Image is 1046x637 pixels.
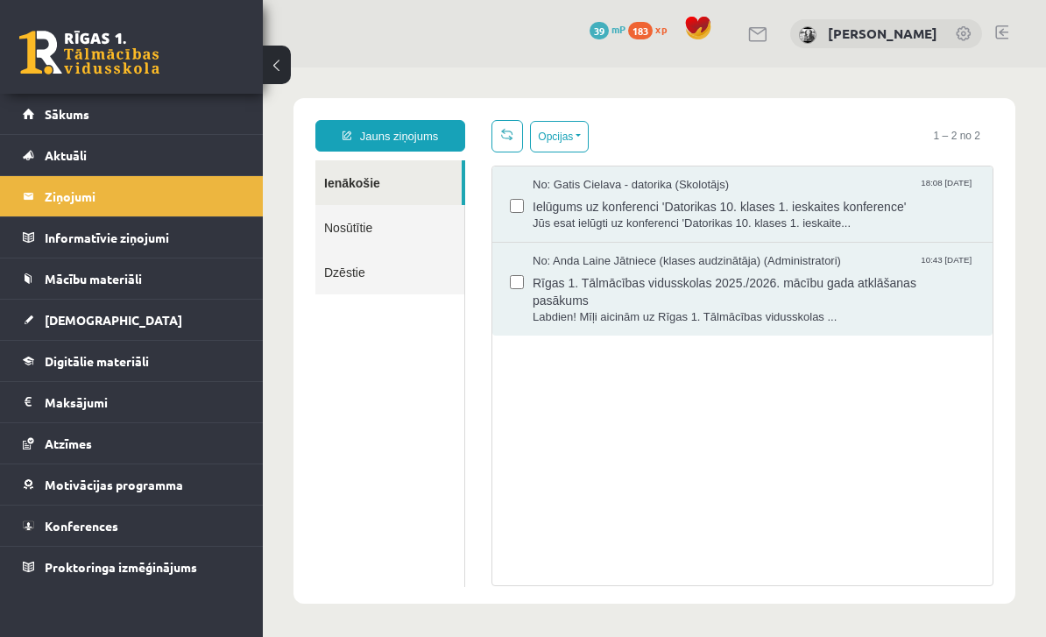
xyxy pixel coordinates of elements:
[23,135,241,175] a: Aktuāli
[45,353,149,369] span: Digitālie materiāli
[270,202,712,242] span: Rīgas 1. Tālmācības vidusskolas 2025./2026. mācību gada atklāšanas pasākums
[53,138,201,182] a: Nosūtītie
[270,148,712,165] span: Jūs esat ielūgti uz konferenci 'Datorikas 10. klases 1. ieskaite...
[658,53,731,84] span: 1 – 2 no 2
[23,423,241,464] a: Atzīmes
[828,25,937,42] a: [PERSON_NAME]
[53,182,201,227] a: Dzēstie
[45,176,241,216] legend: Ziņojumi
[23,506,241,546] a: Konferences
[658,186,712,199] span: 10:43 [DATE]
[45,518,118,534] span: Konferences
[23,382,241,422] a: Maksājumi
[270,110,466,126] span: No: Gatis Cielava - datorika (Skolotājs)
[23,258,241,299] a: Mācību materiāli
[267,53,326,85] button: Opcijas
[19,31,159,74] a: Rīgas 1. Tālmācības vidusskola
[658,110,712,123] span: 18:08 [DATE]
[23,547,241,587] a: Proktoringa izmēģinājums
[45,312,182,328] span: [DEMOGRAPHIC_DATA]
[23,176,241,216] a: Ziņojumi
[628,22,675,36] a: 183 xp
[270,126,712,148] span: Ielūgums uz konferenci 'Datorikas 10. klases 1. ieskaites konference'
[45,559,197,575] span: Proktoringa izmēģinājums
[270,186,578,202] span: No: Anda Laine Jātniece (klases audzinātāja) (Administratori)
[45,477,183,492] span: Motivācijas programma
[45,106,89,122] span: Sākums
[45,382,241,422] legend: Maksājumi
[270,186,712,258] a: No: Anda Laine Jātniece (klases audzinātāja) (Administratori) 10:43 [DATE] Rīgas 1. Tālmācības vi...
[270,242,712,258] span: Labdien! Mīļi aicinām uz Rīgas 1. Tālmācības vidusskolas ...
[53,93,199,138] a: Ienākošie
[45,435,92,451] span: Atzīmes
[611,22,625,36] span: mP
[45,271,142,287] span: Mācību materiāli
[590,22,609,39] span: 39
[23,341,241,381] a: Digitālie materiāli
[53,53,202,84] a: Jauns ziņojums
[23,217,241,258] a: Informatīvie ziņojumi
[23,300,241,340] a: [DEMOGRAPHIC_DATA]
[45,217,241,258] legend: Informatīvie ziņojumi
[655,22,667,36] span: xp
[590,22,625,36] a: 39 mP
[23,94,241,134] a: Sākums
[45,147,87,163] span: Aktuāli
[23,464,241,505] a: Motivācijas programma
[799,26,816,44] img: Laura Kristiana Kauliņa
[628,22,653,39] span: 183
[270,110,712,164] a: No: Gatis Cielava - datorika (Skolotājs) 18:08 [DATE] Ielūgums uz konferenci 'Datorikas 10. klase...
